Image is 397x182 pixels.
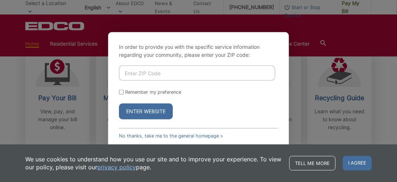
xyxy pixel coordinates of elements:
a: No thanks, take me to the general homepage > [119,133,223,139]
p: In order to provide you with the specific service information regarding your community, please en... [119,43,278,59]
a: Tell me more [289,156,336,170]
button: Enter Website [119,103,173,119]
span: I agree [343,156,372,170]
input: Enter ZIP Code [119,65,275,81]
p: We use cookies to understand how you use our site and to improve your experience. To view our pol... [25,155,282,171]
label: Remember my preference [125,89,181,95]
a: privacy policy [97,163,136,171]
